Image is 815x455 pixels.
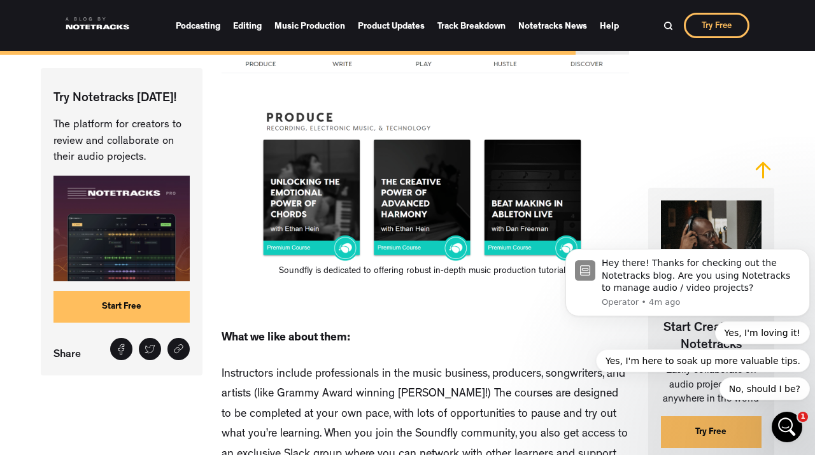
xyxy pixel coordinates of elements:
figcaption: Soundfly is dedicated to offering robust in-depth music production tutorials. [222,265,629,277]
img: Share link icon [173,344,184,354]
a: Music Production [274,17,345,35]
iframe: Intercom live chat [772,412,802,442]
a: Notetracks News [518,17,587,35]
a: Editing [233,17,262,35]
a: Tweet [139,338,161,360]
a: Share on Facebook [110,338,132,360]
p: The platform for creators to review and collaborate on their audio projects. [53,117,190,166]
p: Share [53,345,87,363]
p: Try Notetracks [DATE]! [53,90,190,108]
a: Product Updates [358,17,425,35]
span: 1 [798,412,808,422]
img: Search Bar [663,21,673,31]
a: Start Free [53,291,190,323]
a: Track Breakdown [437,17,506,35]
a: Try Free [684,13,749,38]
a: Help [600,17,619,35]
a: Podcasting [176,17,220,35]
a: Try Free [661,417,762,449]
iframe: Intercom notifications message [560,230,815,421]
strong: What we like about them: [222,333,353,344]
